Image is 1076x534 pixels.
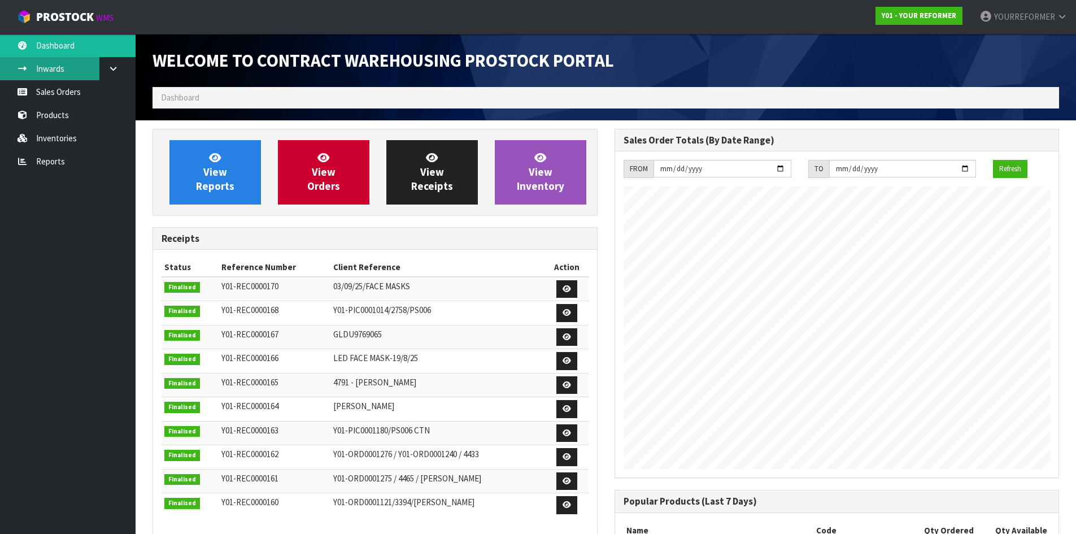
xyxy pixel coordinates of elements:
span: Y01-REC0000161 [221,473,278,484]
a: ViewReceipts [386,140,478,205]
button: Refresh [993,160,1027,178]
span: Y01-REC0000170 [221,281,278,292]
span: Finalised [164,354,200,365]
span: Y01-ORD0001121/3394/[PERSON_NAME] [333,497,474,507]
span: YOURREFORMER [994,11,1055,22]
span: Y01-REC0000168 [221,305,278,315]
span: Dashboard [161,92,199,103]
span: View Receipts [411,151,453,193]
span: Finalised [164,402,200,413]
span: Y01-REC0000163 [221,425,278,436]
span: Finalised [164,330,200,341]
small: WMS [96,12,114,23]
span: 03/09/25/FACE MASKS [333,281,410,292]
span: Y01-REC0000164 [221,401,278,411]
span: LED FACE MASK-19/8/25 [333,353,418,363]
h3: Receipts [162,233,589,244]
span: Y01-PIC0001180/PS006 CTN [333,425,430,436]
span: Y01-REC0000162 [221,449,278,459]
span: Welcome to Contract Warehousing ProStock Portal [153,49,614,72]
th: Status [162,258,219,276]
span: Y01-REC0000165 [221,377,278,388]
th: Action [545,258,589,276]
span: Y01-PIC0001014/2758/PS006 [333,305,431,315]
div: FROM [624,160,654,178]
a: ViewOrders [278,140,369,205]
span: Y01-REC0000166 [221,353,278,363]
th: Client Reference [330,258,544,276]
h3: Sales Order Totals (By Date Range) [624,135,1051,146]
img: cube-alt.png [17,10,31,24]
strong: Y01 - YOUR REFORMER [882,11,956,20]
span: Y01-REC0000160 [221,497,278,507]
h3: Popular Products (Last 7 Days) [624,496,1051,507]
span: Finalised [164,378,200,389]
span: Finalised [164,282,200,293]
span: View Orders [307,151,340,193]
div: TO [808,160,829,178]
span: 4791 - [PERSON_NAME] [333,377,416,388]
span: Finalised [164,474,200,485]
span: Y01-ORD0001275 / 4465 / [PERSON_NAME] [333,473,481,484]
span: ProStock [36,10,94,24]
span: GLDU9769065 [333,329,382,340]
a: ViewReports [169,140,261,205]
span: Finalised [164,306,200,317]
th: Reference Number [219,258,330,276]
span: [PERSON_NAME] [333,401,394,411]
span: Finalised [164,426,200,437]
span: View Reports [196,151,234,193]
span: View Inventory [517,151,564,193]
span: Y01-ORD0001276 / Y01-ORD0001240 / 4433 [333,449,479,459]
span: Finalised [164,498,200,509]
span: Y01-REC0000167 [221,329,278,340]
span: Finalised [164,450,200,461]
a: ViewInventory [495,140,586,205]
